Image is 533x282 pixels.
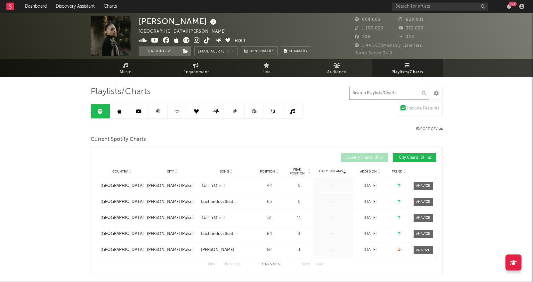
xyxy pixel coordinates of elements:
[354,199,386,205] div: [DATE]
[139,16,218,27] div: [PERSON_NAME]
[201,247,252,253] a: [PERSON_NAME]
[392,170,402,173] span: Trend
[139,28,233,36] div: [GEOGRAPHIC_DATA] | [PERSON_NAME]
[120,68,132,76] span: Music
[354,231,386,237] div: [DATE]
[194,46,238,56] button: Email AlertsOff
[392,3,488,11] input: Search for artists
[399,35,414,39] span: 348
[91,59,161,77] a: Music
[397,156,426,160] span: City Charts ( 5 )
[234,37,246,45] button: Edit
[101,183,144,189] a: [GEOGRAPHIC_DATA]
[220,170,229,173] span: Song
[208,263,217,266] button: First
[262,68,271,76] span: Live
[147,231,194,237] div: [PERSON_NAME] (Pulse)
[372,59,443,77] a: Playlists/Charts
[226,50,234,53] em: Off
[354,215,386,221] div: [DATE]
[287,215,311,221] div: 11
[287,231,311,237] div: 9
[147,215,198,221] a: [PERSON_NAME] (Pulse)
[355,44,422,48] span: 1.445.832 Monthly Listeners
[91,136,146,143] span: Current Spotify Charts
[327,68,347,76] span: Audience
[255,247,284,253] div: 58
[147,247,194,253] div: [PERSON_NAME] (Pulse)
[354,247,386,253] div: [DATE]
[201,215,225,221] div: TU + YO = :)
[147,199,198,205] a: [PERSON_NAME] (Pulse)
[302,263,311,266] button: Next
[101,199,144,205] a: [GEOGRAPHIC_DATA]
[289,50,308,53] span: Summary
[254,261,289,269] div: 1 5 5
[355,26,384,30] span: 1.100.000
[349,87,429,100] input: Search Playlists/Charts
[273,263,277,266] span: of
[112,170,128,173] span: Country
[201,231,252,237] a: Luchándola (feat. [PERSON_NAME])
[354,183,386,189] div: [DATE]
[147,247,198,253] a: [PERSON_NAME] (Pulse)
[101,215,144,221] a: [GEOGRAPHIC_DATA]
[147,183,194,189] div: [PERSON_NAME] (Pulse)
[255,215,284,221] div: 61
[101,247,144,253] a: [GEOGRAPHIC_DATA]
[287,247,311,253] div: 4
[319,169,343,174] span: Daily Streams
[399,18,424,22] span: 839.801
[341,153,388,162] button: Country Charts(0)
[360,170,377,173] span: Added On
[147,183,198,189] a: [PERSON_NAME] (Pulse)
[201,183,225,189] div: TU + YO = :)
[355,35,370,39] span: 706
[355,51,392,55] span: Jump Score: 34.9
[416,127,443,131] button: Export CSV
[224,263,241,266] button: Previous
[287,168,307,175] span: Peak Position
[147,215,194,221] div: [PERSON_NAME] (Pulse)
[302,59,372,77] a: Audience
[255,183,284,189] div: 42
[393,153,436,162] button: City Charts(5)
[101,231,144,237] a: [GEOGRAPHIC_DATA]
[139,46,179,56] button: Tracking
[241,46,278,56] a: Benchmark
[399,26,424,30] span: 372.000
[317,263,325,266] button: Last
[201,247,234,253] div: [PERSON_NAME]
[345,156,378,160] span: Country Charts ( 0 )
[250,48,274,55] span: Benchmark
[255,231,284,237] div: 84
[167,170,174,173] span: City
[509,2,517,6] div: 99 +
[407,105,439,112] div: Include Features
[201,183,252,189] a: TU + YO = :)
[183,68,209,76] span: Engagement
[91,88,151,96] span: Playlists/Charts
[265,263,269,266] span: to
[201,199,252,205] a: Luchándola (feat. [PERSON_NAME])
[231,59,302,77] a: Live
[287,183,311,189] div: 5
[255,199,284,205] div: 63
[201,215,252,221] a: TU + YO = :)
[355,18,380,22] span: 604.003
[161,59,231,77] a: Engagement
[281,46,311,56] button: Summary
[147,231,198,237] a: [PERSON_NAME] (Pulse)
[507,4,511,9] button: 99+
[147,199,194,205] div: [PERSON_NAME] (Pulse)
[287,199,311,205] div: 5
[392,68,423,76] span: Playlists/Charts
[260,170,275,173] span: Position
